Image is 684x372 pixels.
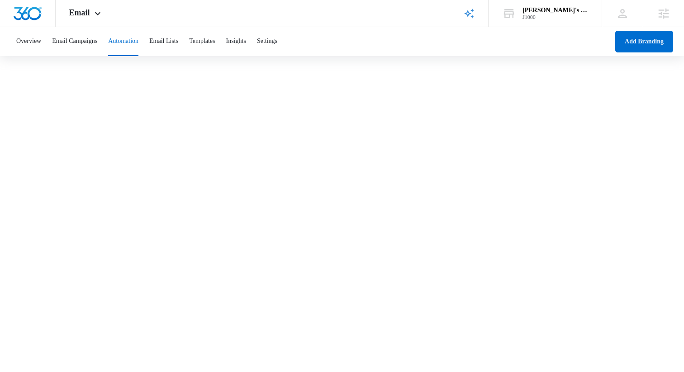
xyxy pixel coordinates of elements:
[615,31,673,52] button: Add Branding
[69,8,90,18] span: Email
[108,27,138,56] button: Automation
[257,27,277,56] button: Settings
[189,27,215,56] button: Templates
[522,14,589,20] div: account id
[226,27,246,56] button: Insights
[149,27,178,56] button: Email Lists
[52,27,97,56] button: Email Campaigns
[522,7,589,14] div: account name
[16,27,41,56] button: Overview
